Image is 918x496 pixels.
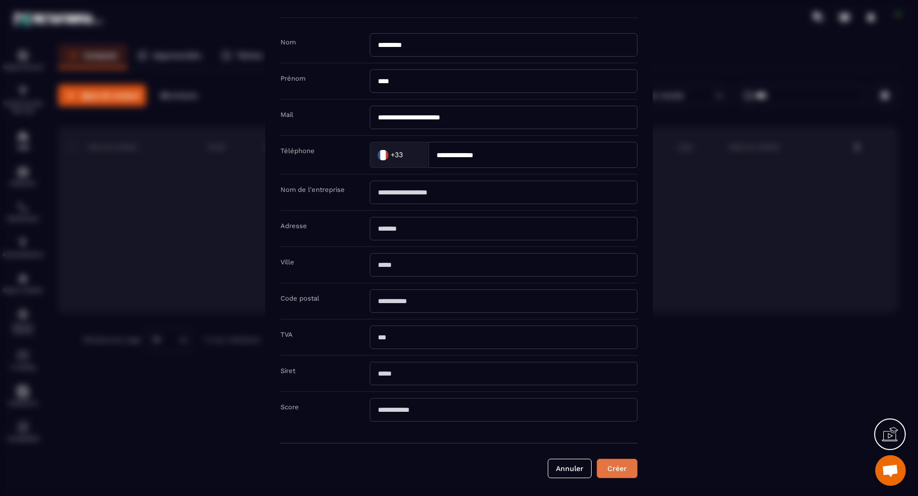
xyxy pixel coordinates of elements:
span: +33 [391,150,403,160]
label: TVA [280,331,293,338]
input: Search for option [405,147,418,162]
label: Score [280,403,299,411]
label: Adresse [280,222,307,230]
label: Siret [280,367,295,375]
label: Code postal [280,294,319,302]
div: Search for option [370,142,428,168]
label: Nom de l'entreprise [280,186,345,193]
label: Mail [280,111,293,118]
img: Country Flag [373,144,393,165]
label: Téléphone [280,147,315,155]
button: Créer [597,459,637,478]
div: Ouvrir le chat [875,455,906,486]
label: Nom [280,38,296,46]
label: Ville [280,258,294,266]
button: Annuler [548,459,592,478]
label: Prénom [280,75,305,82]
